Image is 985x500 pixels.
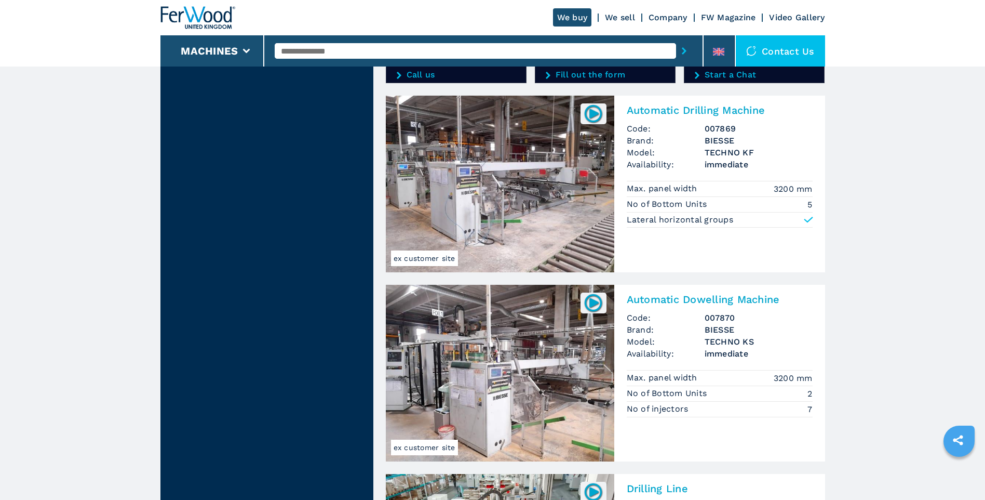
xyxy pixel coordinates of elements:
[807,199,812,210] em: 5
[941,453,977,492] iframe: Chat
[705,336,813,348] h3: TECHNO KS
[705,147,813,159] h3: TECHNO KF
[386,96,614,272] img: Automatic Drilling Machine BIESSE TECHNO KF
[676,39,692,63] button: submit-button
[774,372,813,384] em: 3200 mm
[627,388,710,399] p: No of Bottom Units
[627,324,705,336] span: Brand:
[627,372,700,384] p: Max. panel width
[386,285,614,462] img: Automatic Dowelling Machine BIESSE TECHNO KS
[627,336,705,348] span: Model:
[807,388,812,400] em: 2
[705,348,813,360] span: immediate
[736,35,825,67] div: Contact us
[945,427,971,453] a: sharethis
[386,285,825,462] a: Automatic Dowelling Machine BIESSE TECHNO KSex customer site007870Automatic Dowelling MachineCode...
[746,46,757,56] img: Contact us
[391,440,458,455] span: ex customer site
[807,403,812,415] em: 7
[701,12,756,22] a: FW Magazine
[705,123,813,135] h3: 007869
[386,96,825,272] a: Automatic Drilling Machine BIESSE TECHNO KFex customer site007869Automatic Drilling MachineCode:0...
[160,6,235,29] img: Ferwood
[627,348,705,360] span: Availability:
[627,104,813,116] h2: Automatic Drilling Machine
[583,103,603,124] img: 007869
[391,251,458,266] span: ex customer site
[705,135,813,147] h3: BIESSE
[397,70,516,80] a: Call us
[627,183,700,194] p: Max. panel width
[695,70,814,80] a: Start a Chat
[627,403,691,415] p: No of injectors
[627,123,705,135] span: Code:
[705,324,813,336] h3: BIESSE
[605,12,635,22] a: We sell
[774,183,813,195] em: 3200 mm
[546,70,665,80] a: Fill out the form
[649,12,687,22] a: Company
[627,147,705,159] span: Model:
[627,159,705,170] span: Availability:
[583,293,603,313] img: 007870
[627,199,710,210] p: No of Bottom Units
[181,45,238,57] button: Machines
[627,312,705,324] span: Code:
[627,214,733,226] p: Lateral horizontal groups
[627,293,813,306] h2: Automatic Dowelling Machine
[705,312,813,324] h3: 007870
[627,482,813,495] h2: Drilling Line
[769,12,825,22] a: Video Gallery
[705,159,813,170] span: immediate
[627,135,705,147] span: Brand:
[553,8,592,27] a: We buy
